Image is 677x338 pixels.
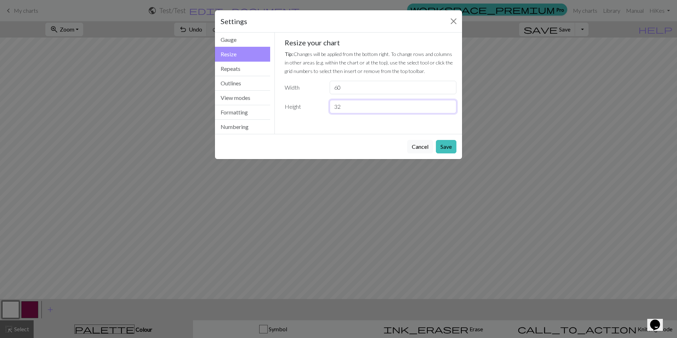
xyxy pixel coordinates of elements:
[448,16,459,27] button: Close
[215,76,270,91] button: Outlines
[221,16,247,27] h5: Settings
[215,33,270,47] button: Gauge
[215,62,270,76] button: Repeats
[285,38,457,47] h5: Resize your chart
[215,47,270,62] button: Resize
[407,140,433,153] button: Cancel
[285,51,294,57] strong: Tip:
[436,140,456,153] button: Save
[647,310,670,331] iframe: chat widget
[285,51,453,74] small: Changes will be applied from the bottom right. To change rows and columns in other areas (e.g. wi...
[215,105,270,120] button: Formatting
[215,120,270,134] button: Numbering
[280,81,325,94] label: Width
[215,91,270,105] button: View modes
[280,100,325,113] label: Height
